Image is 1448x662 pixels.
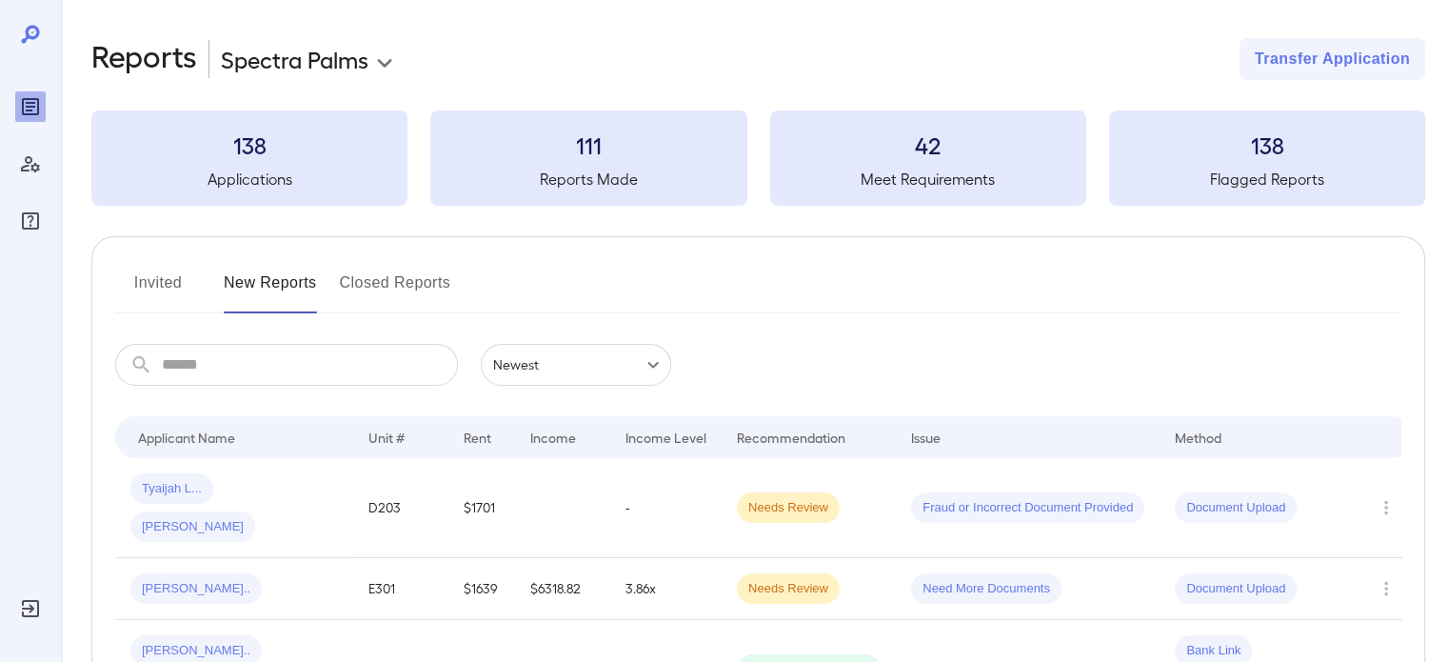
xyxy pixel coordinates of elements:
[625,426,706,449] div: Income Level
[91,38,197,80] h2: Reports
[610,558,722,620] td: 3.86x
[1109,130,1425,160] h3: 138
[130,518,255,536] span: [PERSON_NAME]
[15,206,46,236] div: FAQ
[221,44,368,74] p: Spectra Palms
[448,458,515,558] td: $1701
[737,426,845,449] div: Recommendation
[1240,38,1425,80] button: Transfer Application
[464,426,494,449] div: Rent
[737,499,840,517] span: Needs Review
[91,168,407,191] h5: Applications
[340,268,451,313] button: Closed Reports
[353,558,448,620] td: E301
[91,110,1425,206] summary: 138Applications111Reports Made42Meet Requirements138Flagged Reports
[1175,642,1252,660] span: Bank Link
[911,580,1061,598] span: Need More Documents
[911,426,942,449] div: Issue
[448,558,515,620] td: $1639
[515,558,610,620] td: $6318.82
[610,458,722,558] td: -
[1175,580,1297,598] span: Document Upload
[115,268,201,313] button: Invited
[1175,499,1297,517] span: Document Upload
[1371,492,1401,523] button: Row Actions
[15,91,46,122] div: Reports
[481,344,671,386] div: Newest
[15,593,46,624] div: Log Out
[530,426,576,449] div: Income
[224,268,317,313] button: New Reports
[770,168,1086,191] h5: Meet Requirements
[130,642,262,660] span: [PERSON_NAME]..
[430,168,746,191] h5: Reports Made
[130,480,213,498] span: Tyaijah L...
[91,130,407,160] h3: 138
[1109,168,1425,191] h5: Flagged Reports
[15,149,46,179] div: Manage Users
[368,426,405,449] div: Unit #
[138,426,235,449] div: Applicant Name
[1175,426,1221,449] div: Method
[911,499,1144,517] span: Fraud or Incorrect Document Provided
[430,130,746,160] h3: 111
[130,580,262,598] span: [PERSON_NAME]..
[353,458,448,558] td: D203
[737,580,840,598] span: Needs Review
[1371,573,1401,604] button: Row Actions
[770,130,1086,160] h3: 42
